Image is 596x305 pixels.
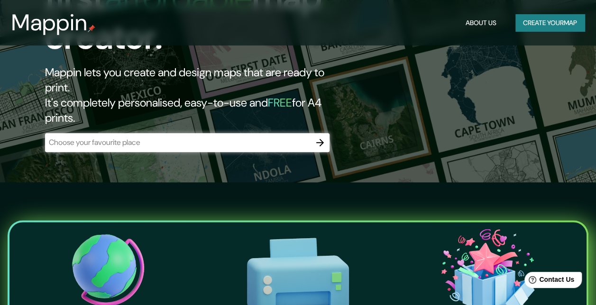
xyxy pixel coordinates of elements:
button: Create yourmap [515,14,585,32]
h2: Mappin lets you create and design maps that are ready to print. It's completely personalised, eas... [45,65,343,126]
h3: Mappin [11,9,88,36]
iframe: Help widget launcher [512,268,586,295]
h5: FREE [268,95,292,110]
input: Choose your favourite place [45,137,311,148]
button: About Us [462,14,500,32]
img: mappin-pin [88,25,95,32]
